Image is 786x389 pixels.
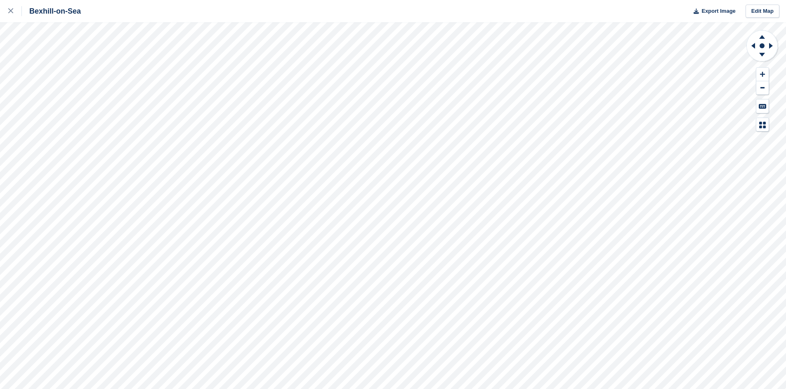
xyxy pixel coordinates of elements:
[701,7,735,15] span: Export Image
[756,99,769,113] button: Keyboard Shortcuts
[756,81,769,95] button: Zoom Out
[689,5,736,18] button: Export Image
[756,118,769,132] button: Map Legend
[756,68,769,81] button: Zoom In
[746,5,779,18] a: Edit Map
[22,6,81,16] div: Bexhill-on-Sea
